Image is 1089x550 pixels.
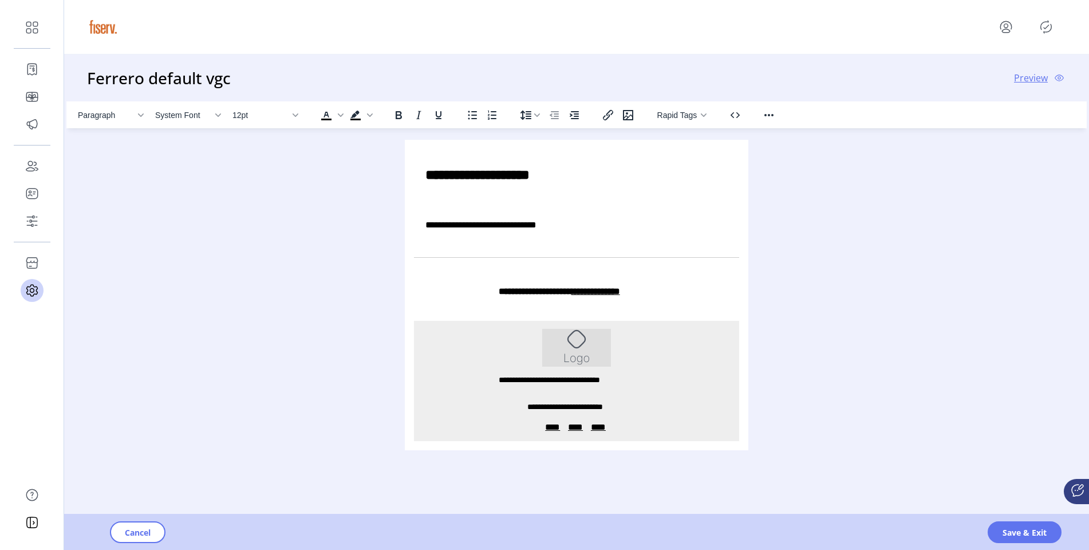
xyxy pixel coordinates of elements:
[1037,18,1055,36] button: Publisher Panel
[87,11,119,43] img: logo
[125,527,151,539] span: Cancel
[429,107,448,123] button: Underline
[1003,527,1047,539] span: Save & Exit
[652,107,711,123] button: Rapid Tags
[78,111,134,120] span: Paragraph
[988,521,1062,543] button: Save & Exit
[232,111,289,120] span: 12pt
[151,107,225,123] button: Font System Font
[317,107,345,123] div: Text color Black
[544,107,564,123] button: Decrease indent
[565,107,584,123] button: Increase indent
[516,107,544,123] button: Line height
[155,111,211,120] span: System Font
[110,521,165,543] button: Cancel
[463,107,482,123] button: Bullet list
[409,107,428,123] button: Italic
[87,66,235,90] h3: Ferrero default vgc
[657,111,697,120] span: Rapid Tags
[1014,71,1048,85] span: Preview
[997,18,1015,36] button: menu
[759,107,779,123] button: Reveal or hide additional toolbar items
[618,107,638,123] button: Insert/edit image
[598,107,618,123] button: Insert/edit link
[73,107,148,123] button: Block Paragraph
[346,107,374,123] div: Background color Black
[725,107,745,123] button: Source code
[405,140,748,450] iframe: Rich Text Area
[389,107,408,123] button: Bold
[228,107,302,123] button: Font size 12pt
[483,107,502,123] button: Numbered list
